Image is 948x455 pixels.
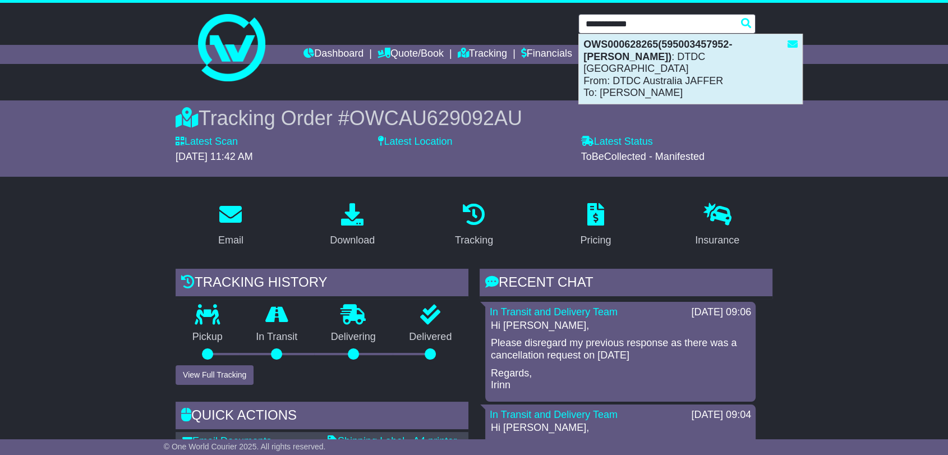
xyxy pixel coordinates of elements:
[580,233,611,248] div: Pricing
[393,331,469,343] p: Delivered
[328,435,457,447] a: Shipping Label - A4 printer
[349,107,522,130] span: OWCAU629092AU
[458,45,507,64] a: Tracking
[176,402,468,432] div: Quick Actions
[378,136,452,148] label: Latest Location
[581,136,653,148] label: Latest Status
[176,331,240,343] p: Pickup
[688,199,747,252] a: Insurance
[303,45,363,64] a: Dashboard
[480,269,772,299] div: RECENT CHAT
[182,435,271,447] a: Email Documents
[211,199,251,252] a: Email
[378,45,444,64] a: Quote/Book
[491,422,750,434] p: Hi [PERSON_NAME],
[579,34,802,104] div: : DTDC [GEOGRAPHIC_DATA] From: DTDC Australia JAFFER To: [PERSON_NAME]
[491,320,750,332] p: Hi [PERSON_NAME],
[491,367,750,392] p: Regards, Irinn
[176,136,238,148] label: Latest Scan
[491,337,750,361] p: Please disregard my previous response as there was a cancellation request on [DATE]
[583,39,732,62] strong: OWS000628265(595003457952-[PERSON_NAME])
[695,233,739,248] div: Insurance
[330,233,375,248] div: Download
[164,442,326,451] span: © One World Courier 2025. All rights reserved.
[691,409,751,421] div: [DATE] 09:04
[521,45,572,64] a: Financials
[176,106,772,130] div: Tracking Order #
[176,365,254,385] button: View Full Tracking
[240,331,315,343] p: In Transit
[573,199,618,252] a: Pricing
[581,151,705,162] span: ToBeCollected - Manifested
[455,233,493,248] div: Tracking
[218,233,243,248] div: Email
[176,269,468,299] div: Tracking history
[490,409,618,420] a: In Transit and Delivery Team
[323,199,382,252] a: Download
[176,151,253,162] span: [DATE] 11:42 AM
[448,199,500,252] a: Tracking
[490,306,618,318] a: In Transit and Delivery Team
[691,306,751,319] div: [DATE] 09:06
[314,331,393,343] p: Delivering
